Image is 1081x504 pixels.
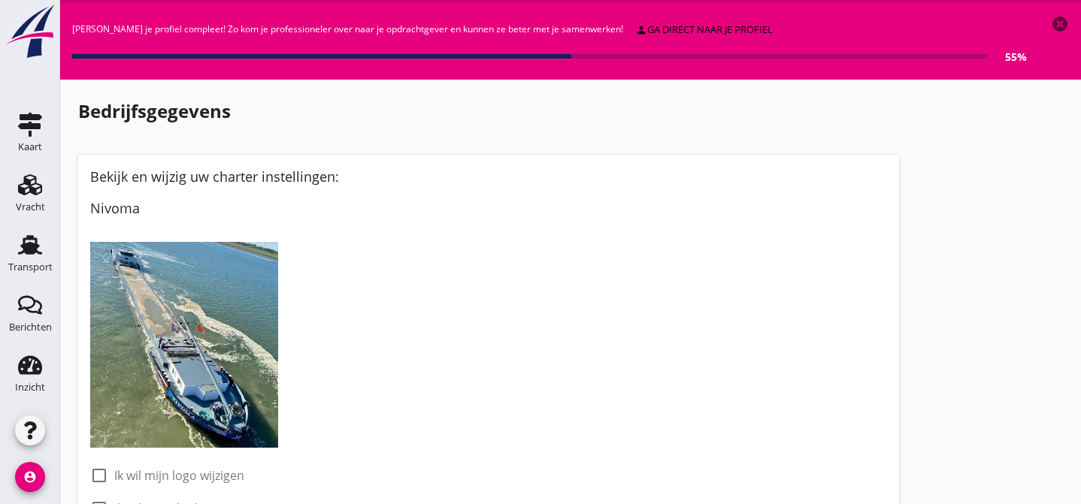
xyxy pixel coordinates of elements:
[90,198,887,219] div: Nivoma
[9,322,52,332] div: Berichten
[3,4,57,59] img: logo-small.a267ee39.svg
[114,468,244,483] label: Ik wil mijn logo wijzigen
[635,23,773,38] div: ga direct naar je profiel
[15,382,45,392] div: Inzicht
[90,242,278,448] img: logo
[18,142,42,152] div: Kaart
[629,20,779,41] a: ga direct naar je profiel
[16,202,45,212] div: Vracht
[1051,15,1069,33] i: cancel
[90,167,887,187] div: Bekijk en wijzig uw charter instellingen:
[72,15,1027,68] div: [PERSON_NAME] je profiel compleet! Zo kom je professioneler over naar je opdrachtgever en kunnen ...
[987,49,1027,65] div: 55%
[78,98,899,125] h1: Bedrijfsgegevens
[635,24,647,36] i: person
[8,262,53,272] div: Transport
[15,462,45,492] i: account_circle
